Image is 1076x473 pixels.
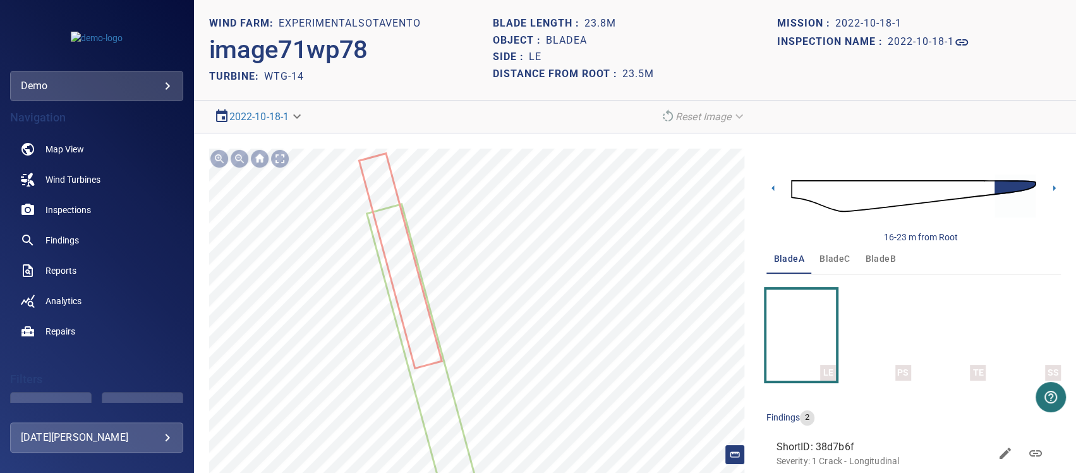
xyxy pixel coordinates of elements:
div: 2022-10-18-1 [209,106,310,128]
h1: Mission : [777,18,835,30]
h1: Inspection name : [777,36,888,48]
h1: ExperimentalSotavento [279,18,421,30]
a: reports noActive [10,255,183,286]
div: Zoom in [209,149,229,169]
div: Reset Image [655,106,752,128]
h2: WTG-14 [264,70,304,82]
p: Severity: 1 Crack - Longitudinal [777,455,990,467]
a: repairs noActive [10,316,183,347]
div: TE [970,365,986,381]
div: 16-23 m from Root [884,231,958,243]
div: [DATE][PERSON_NAME] [21,427,172,448]
span: findings [766,412,800,422]
h1: Distance from root : [493,68,622,80]
h1: LE [529,51,541,63]
div: Toggle full page [270,149,290,169]
span: Findings [45,234,79,247]
span: Wind Turbines [45,173,100,186]
h1: bladeA [546,35,587,47]
h1: Side : [493,51,529,63]
div: Go home [250,149,270,169]
a: analytics noActive [10,286,183,316]
em: Reset Image [675,111,732,123]
h2: TURBINE: [209,70,264,82]
button: LE [766,290,837,381]
h4: Filters [10,373,183,386]
a: 2022-10-18-1 [888,35,969,50]
h1: 2022-10-18-1 [888,36,954,48]
h1: WIND FARM: [209,18,279,30]
div: SS [1045,365,1061,381]
button: SS [991,290,1061,381]
button: TE [916,290,986,381]
div: demo [21,76,172,96]
h1: 23.8m [584,18,616,30]
span: bladeB [865,251,895,267]
h1: 23.5m [622,68,654,80]
a: 2022-10-18-1 [229,111,289,123]
div: LE [820,365,836,381]
a: windturbines noActive [10,164,183,195]
span: ShortID: 38d7b6f [777,439,990,455]
div: Zoom out [229,149,250,169]
a: inspections noActive [10,195,183,225]
div: PS [895,365,911,381]
span: Analytics [45,295,82,307]
h1: Blade length : [493,18,584,30]
h2: image71wp78 [209,35,368,65]
span: 2 [800,412,814,424]
span: Repairs [45,325,75,338]
h4: Navigation [10,111,183,124]
img: demo-logo [71,32,123,44]
h1: 2022-10-18-1 [835,18,902,30]
a: findings noActive [10,225,183,255]
span: Reports [45,264,76,277]
div: demo [10,71,183,101]
span: bladeC [819,251,850,267]
button: PS [841,290,911,381]
h1: Object : [493,35,546,47]
span: Inspections [45,204,91,216]
span: bladeA [774,251,804,267]
span: Map View [45,143,84,156]
img: d [791,166,1036,226]
a: map noActive [10,134,183,164]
